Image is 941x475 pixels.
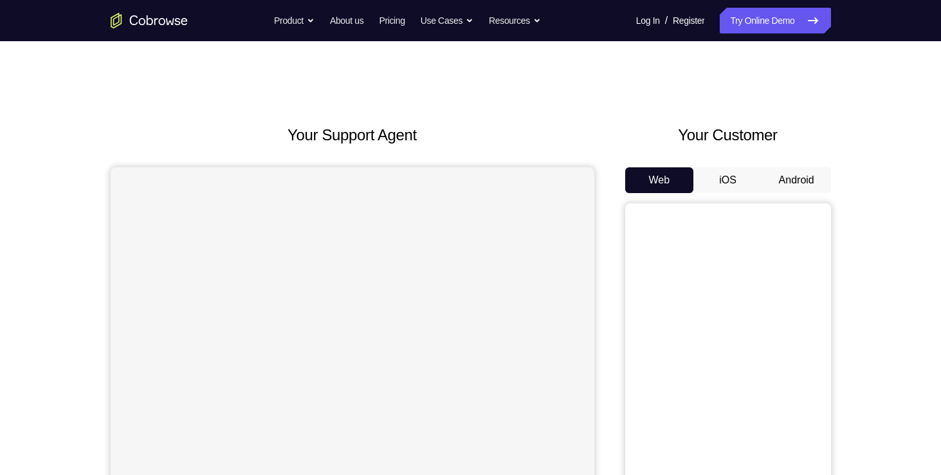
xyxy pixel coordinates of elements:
button: Android [762,167,831,193]
button: iOS [693,167,762,193]
a: Log In [636,8,660,33]
button: Resources [489,8,541,33]
button: Use Cases [421,8,473,33]
a: Register [673,8,704,33]
button: Product [274,8,315,33]
a: Try Online Demo [720,8,830,33]
a: Pricing [379,8,405,33]
a: About us [330,8,363,33]
span: / [665,13,668,28]
a: Go to the home page [111,13,188,28]
h2: Your Support Agent [111,124,594,147]
h2: Your Customer [625,124,831,147]
button: Web [625,167,694,193]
